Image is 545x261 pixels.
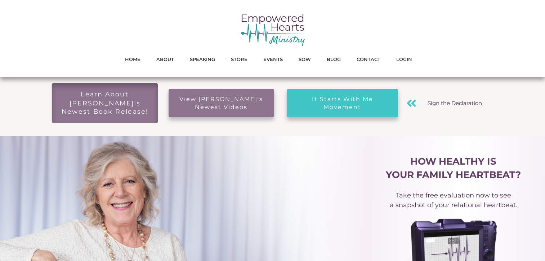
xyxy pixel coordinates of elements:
[327,55,341,64] a: BLOG
[263,55,283,64] a: EVENTS
[175,95,268,111] span: View [PERSON_NAME]'s Newest Videos
[125,55,140,64] a: HOME
[169,89,274,117] a: View [PERSON_NAME]'s Newest Videos
[299,55,311,64] a: SOW
[425,94,484,113] p: Sign the Declaration
[52,83,158,123] a: Learn About [PERSON_NAME]'s Newest Book Release!
[357,55,380,64] a: CONTACT
[59,90,151,116] span: Learn About [PERSON_NAME]'s Newest Book Release!
[287,89,398,117] a: It Starts With Me Movement
[190,55,215,64] a: SPEAKING
[410,156,496,167] strong: HOW HEALTHY IS
[231,55,247,64] a: STORE
[396,55,412,64] a: LOGIN
[156,55,174,64] a: ABOUT
[386,169,521,180] strong: YOUR FAMILY HEARTBEAT?
[293,95,392,111] span: It Starts With Me Movement
[385,185,521,216] p: Take the free evaluation now to see a snapshot of your relational heartbeat.
[240,13,305,47] img: empowered hearts ministry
